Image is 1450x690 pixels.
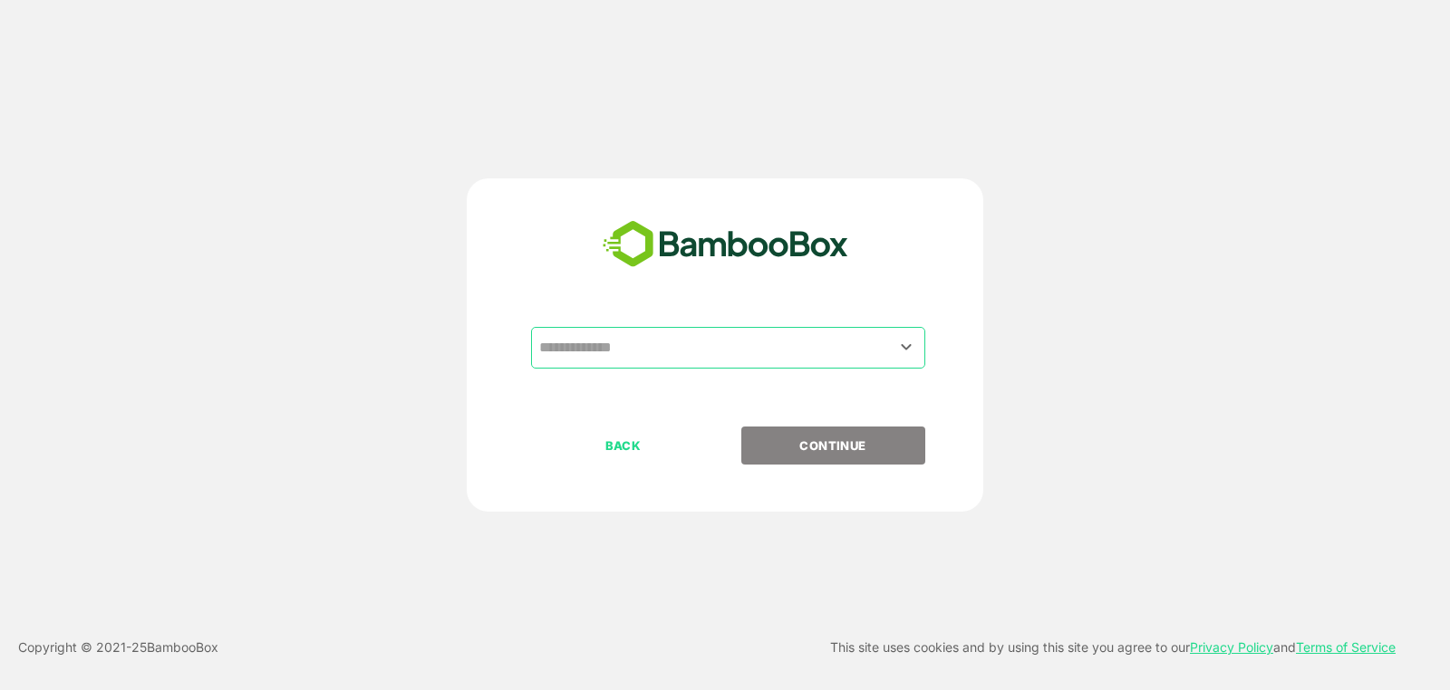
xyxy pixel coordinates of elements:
[533,436,714,455] p: BACK
[593,215,858,274] img: bamboobox
[742,436,923,455] p: CONTINUE
[18,637,218,658] p: Copyright © 2021- 25 BambooBox
[741,426,925,465] button: CONTINUE
[830,637,1396,658] p: This site uses cookies and by using this site you agree to our and
[1296,639,1396,655] a: Terms of Service
[894,335,919,359] button: Open
[1190,639,1273,655] a: Privacy Policy
[531,426,715,465] button: BACK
